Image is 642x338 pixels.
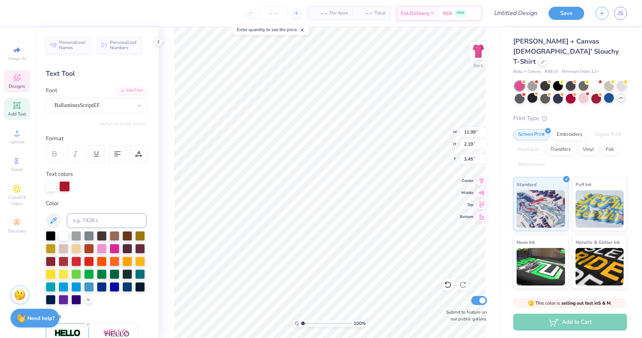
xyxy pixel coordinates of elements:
span: Image AI [8,56,26,62]
span: – – [312,9,327,17]
strong: selling out fast in S & M [561,300,610,306]
button: Save [549,7,584,20]
span: Center [460,178,473,183]
span: Bella + Canvas [513,69,541,75]
span: 100 % [354,320,366,327]
span: Top [460,202,473,207]
span: Add Text [8,111,26,117]
div: Print Type [513,114,627,123]
span: This color is . [528,300,612,306]
span: JS [618,9,623,18]
div: Transfers [546,144,576,155]
button: Switch to Greek Letters [99,121,146,127]
div: Add Font [117,86,146,95]
span: Greek [11,167,23,173]
input: – – [259,6,288,20]
span: # 8816 [545,69,558,75]
div: Format [46,134,147,143]
span: 🫣 [528,300,534,307]
input: e.g. 7428 c [67,213,146,228]
span: – – [357,9,372,17]
span: Middle [460,190,473,195]
span: Standard [517,180,537,188]
div: Applique [513,144,543,155]
span: Personalized Numbers [110,40,137,50]
img: Back [471,44,486,59]
span: Designs [9,83,25,89]
img: Stroke [54,329,81,338]
span: Est. Delivery [401,9,430,17]
span: Personalized Names [59,40,86,50]
span: [PERSON_NAME] + Canvas [DEMOGRAPHIC_DATA]' Slouchy T-Shirt [513,37,619,66]
div: Rhinestones [513,159,550,170]
img: Metallic & Glitter Ink [576,248,624,285]
label: Text colors [46,170,73,179]
span: FREE [457,11,464,16]
div: Enter quantity to see the price. [233,24,309,35]
span: Decorate [8,228,26,234]
div: Screen Print [513,129,550,140]
span: Puff Ink [576,180,591,188]
span: Bottom [460,214,473,219]
span: Minimum Order: 12 + [562,69,599,75]
span: Upload [9,139,24,145]
div: Vinyl [578,144,599,155]
span: Neon Ink [517,238,535,246]
div: Color [46,199,146,208]
img: Neon Ink [517,248,565,285]
div: Digital Print [590,129,626,140]
div: Embroidery [552,129,588,140]
strong: Need help? [27,315,54,322]
div: Styles [46,312,146,321]
div: Back [473,62,483,69]
div: Text Tool [46,69,146,79]
span: N/A [443,9,452,17]
span: Per Item [330,9,348,17]
label: Font [46,86,57,95]
div: Foil [601,144,619,155]
a: JS [614,7,627,20]
span: Clipart & logos [4,194,30,206]
img: Puff Ink [576,190,624,228]
input: Untitled Design [488,6,543,21]
label: Submit to feature on our public gallery. [442,309,487,322]
span: Total [374,9,386,17]
img: Standard [517,190,565,228]
span: Metallic & Glitter Ink [576,238,620,246]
